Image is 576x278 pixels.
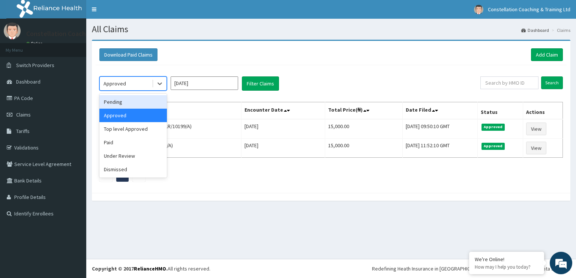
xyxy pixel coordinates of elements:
[4,22,21,39] img: User Image
[550,27,570,33] li: Claims
[123,4,141,22] div: Minimize live chat window
[99,109,167,122] div: Approved
[475,256,538,263] div: We're Online!
[241,139,325,158] td: [DATE]
[86,259,576,278] footer: All rights reserved.
[4,193,143,219] textarea: Type your message and hit 'Enter'
[134,265,166,272] a: RelianceHMO
[39,42,126,52] div: Chat with us now
[171,76,238,90] input: Select Month and Year
[531,48,563,61] a: Add Claim
[521,27,549,33] a: Dashboard
[474,5,483,14] img: User Image
[16,78,40,85] span: Dashboard
[481,143,505,149] span: Approved
[488,6,570,13] span: Constellation Coaching & Training Ltd
[403,119,477,139] td: [DATE] 09:50:10 GMT
[100,139,241,158] td: [PERSON_NAME] (GBM/10052/A)
[16,111,31,118] span: Claims
[103,80,126,87] div: Approved
[26,41,44,46] a: Online
[403,102,477,120] th: Date Filed
[526,123,546,135] a: View
[92,265,168,272] strong: Copyright © 2017 .
[99,136,167,149] div: Paid
[241,102,325,120] th: Encounter Date
[241,119,325,139] td: [DATE]
[16,128,30,135] span: Tariffs
[26,30,138,37] p: Constellation Coaching & Training Ltd
[99,95,167,109] div: Pending
[99,122,167,136] div: Top level Approved
[526,142,546,154] a: View
[92,24,570,34] h1: All Claims
[475,264,538,270] p: How may I help you today?
[325,139,403,158] td: 15,000.00
[325,102,403,120] th: Total Price(₦)
[480,76,538,89] input: Search by HMO ID
[99,149,167,163] div: Under Review
[477,102,523,120] th: Status
[99,163,167,176] div: Dismissed
[523,102,563,120] th: Actions
[16,62,54,69] span: Switch Providers
[481,124,505,130] span: Approved
[100,102,241,120] th: Name
[541,76,563,89] input: Search
[372,265,570,272] div: Redefining Heath Insurance in [GEOGRAPHIC_DATA] using Telemedicine and Data Science!
[14,37,30,56] img: d_794563401_company_1708531726252_794563401
[403,139,477,158] td: [DATE] 11:52:10 GMT
[242,76,279,91] button: Filter Claims
[99,48,157,61] button: Download Paid Claims
[100,119,241,139] td: [PERSON_NAME] Omekwu (TLR/10199/A)
[325,119,403,139] td: 15,000.00
[43,88,103,164] span: We're online!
